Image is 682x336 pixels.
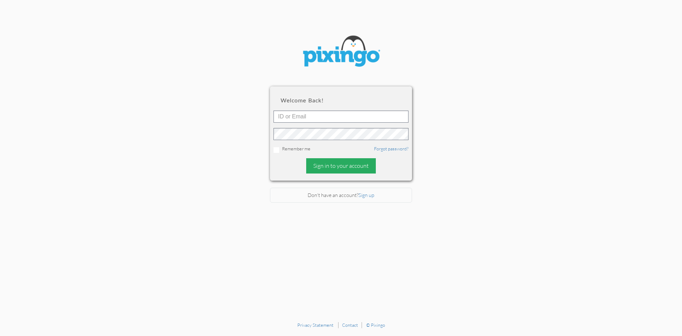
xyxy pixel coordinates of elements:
input: ID or Email [274,111,408,123]
a: Contact [342,322,358,328]
img: pixingo logo [298,32,384,72]
a: Forgot password? [374,146,408,151]
div: Remember me [274,145,408,153]
a: Sign up [358,192,374,198]
a: © Pixingo [366,322,385,328]
div: Sign in to your account [306,158,376,174]
div: Don't have an account? [270,188,412,203]
h2: Welcome back! [281,97,401,103]
a: Privacy Statement [297,322,334,328]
